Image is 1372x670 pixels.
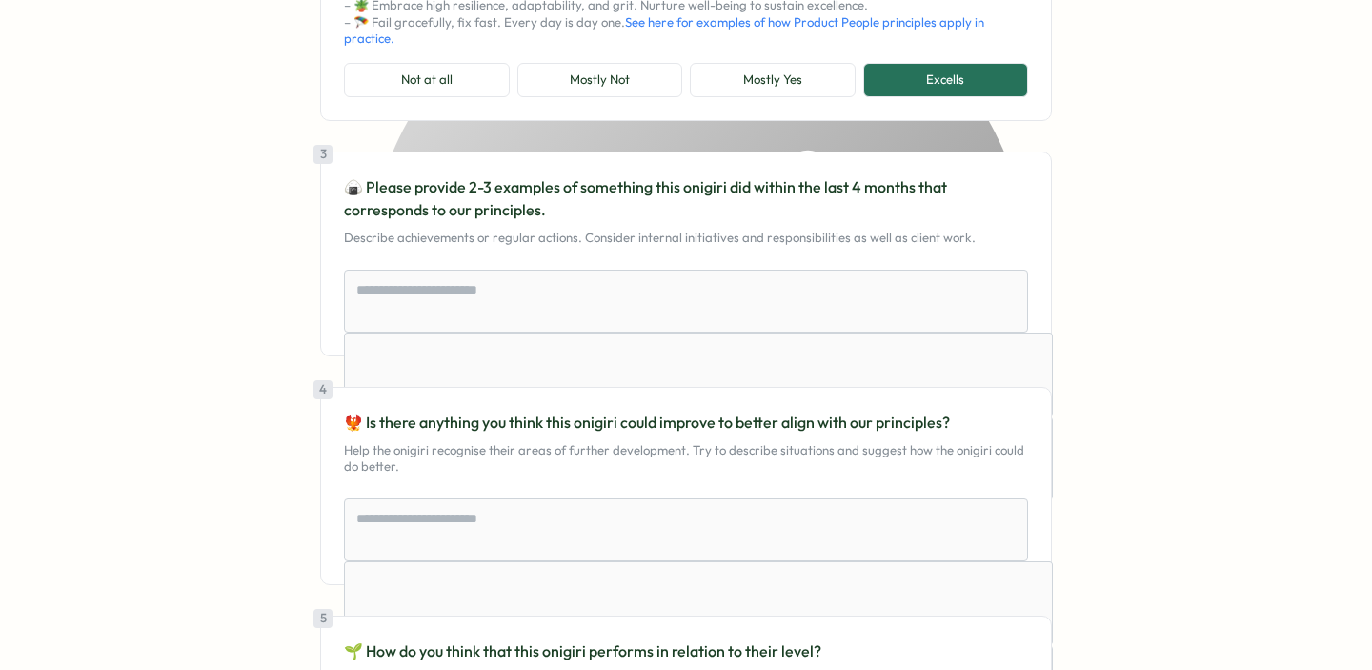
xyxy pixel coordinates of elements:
p: 🌱 How do you think that this onigiri performs in relation to their level? [344,640,1028,663]
div: 5 [313,609,333,628]
a: See here for examples of how Product People principles apply in practice. [344,14,984,47]
button: Not at all [344,63,510,97]
button: Mostly Yes [690,63,856,97]
p: Describe achievements or regular actions. Consider internal initiatives and responsibilities as w... [344,230,1028,247]
button: Mostly Not [517,63,683,97]
p: 🍙 Please provide 2-3 examples of something this onigiri did within the last 4 months that corresp... [344,175,1028,223]
p: Help the onigiri recognise their areas of further development. Try to describe situations and sug... [344,442,1028,476]
button: Excells [863,63,1029,97]
div: 3 [313,145,333,164]
div: 4 [313,380,333,399]
p: 🐦‍🔥 Is there anything you think this onigiri could improve to better align with our principles? [344,411,1028,435]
